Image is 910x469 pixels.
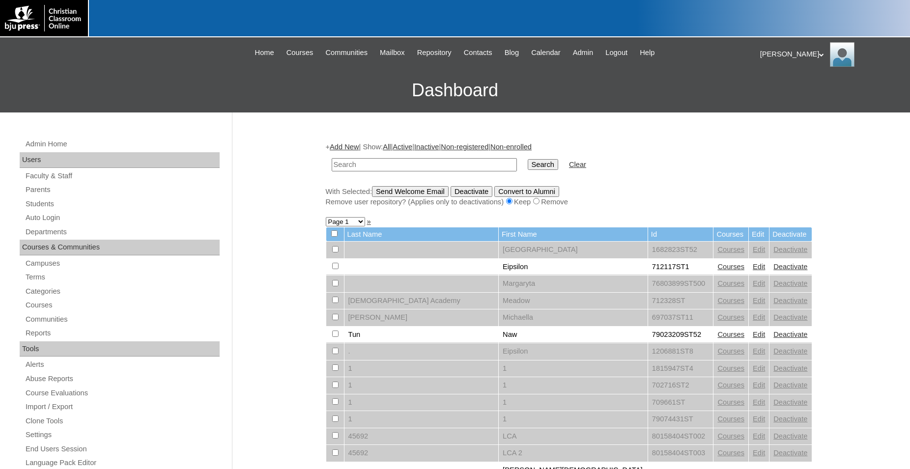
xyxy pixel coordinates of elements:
td: 709661ST [648,394,713,411]
a: Deactivate [773,331,807,338]
span: Courses [286,47,313,58]
a: Deactivate [773,364,807,372]
a: Deactivate [773,415,807,423]
div: [PERSON_NAME] [760,42,900,67]
a: Admin [568,47,598,58]
a: Edit [753,297,765,304]
a: Courses [717,432,744,440]
a: Courses [717,364,744,372]
a: Clear [569,161,586,168]
td: 712328ST [648,293,713,309]
span: Communities [325,47,368,58]
td: 1 [499,411,648,428]
td: [DEMOGRAPHIC_DATA] Academy [344,293,499,309]
td: Courses [713,227,748,242]
a: Courses [717,415,744,423]
a: Reports [25,327,220,339]
td: LCA 2 [499,445,648,462]
a: Courses [717,331,744,338]
span: Blog [505,47,519,58]
td: 45692 [344,445,499,462]
td: 80158404ST002 [648,428,713,445]
a: Courses [717,297,744,304]
td: Naw [499,327,648,343]
a: Edit [753,279,765,287]
a: Clone Tools [25,415,220,427]
td: 702716ST2 [648,377,713,394]
a: End Users Session [25,443,220,455]
div: Remove user repository? (Applies only to deactivations) Keep Remove [326,197,812,207]
td: Tun [344,327,499,343]
div: Tools [20,341,220,357]
td: 1206881ST8 [648,343,713,360]
a: Abuse Reports [25,373,220,385]
a: Edit [753,381,765,389]
div: Users [20,152,220,168]
a: Courses [717,313,744,321]
td: 1 [344,394,499,411]
td: 1 [344,360,499,377]
a: Courses [717,263,744,271]
a: Deactivate [773,263,807,271]
div: Courses & Communities [20,240,220,255]
a: Faculty & Staff [25,170,220,182]
a: Logout [600,47,632,58]
td: 79074431ST [648,411,713,428]
td: Edit [749,227,769,242]
div: With Selected: [326,186,812,207]
a: Courses [717,381,744,389]
td: 1 [499,394,648,411]
a: Students [25,198,220,210]
a: Settings [25,429,220,441]
a: » [367,218,371,225]
td: 712117ST1 [648,259,713,276]
div: + | Show: | | | | [326,142,812,207]
a: Parents [25,184,220,196]
a: Edit [753,331,765,338]
a: Edit [753,364,765,372]
td: 1 [344,411,499,428]
a: Departments [25,226,220,238]
a: Alerts [25,359,220,371]
a: Deactivate [773,313,807,321]
td: 45692 [344,428,499,445]
a: Add New [330,143,359,151]
td: [PERSON_NAME] [344,309,499,326]
a: Edit [753,246,765,253]
a: Terms [25,271,220,283]
a: Inactive [414,143,439,151]
a: Deactivate [773,246,807,253]
td: Margaryta [499,276,648,292]
td: . [344,343,499,360]
a: Deactivate [773,279,807,287]
td: Last Name [344,227,499,242]
a: Contacts [459,47,497,58]
a: Deactivate [773,432,807,440]
a: Repository [412,47,456,58]
a: Auto Login [25,212,220,224]
a: Help [635,47,659,58]
td: LCA [499,428,648,445]
span: Help [640,47,654,58]
a: Calendar [526,47,565,58]
td: 1815947ST4 [648,360,713,377]
a: Deactivate [773,297,807,304]
a: All [383,143,391,151]
h3: Dashboard [5,68,905,112]
input: Search [528,159,558,170]
td: [GEOGRAPHIC_DATA] [499,242,648,258]
a: Home [250,47,279,58]
td: 1682823ST52 [648,242,713,258]
td: Michaella [499,309,648,326]
a: Active [393,143,412,151]
span: Repository [417,47,452,58]
td: 1 [499,377,648,394]
span: Admin [573,47,594,58]
a: Courses [25,299,220,311]
a: Courses [717,449,744,457]
a: Deactivate [773,398,807,406]
td: Id [648,227,713,242]
a: Mailbox [375,47,410,58]
a: Deactivate [773,347,807,355]
a: Edit [753,263,765,271]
